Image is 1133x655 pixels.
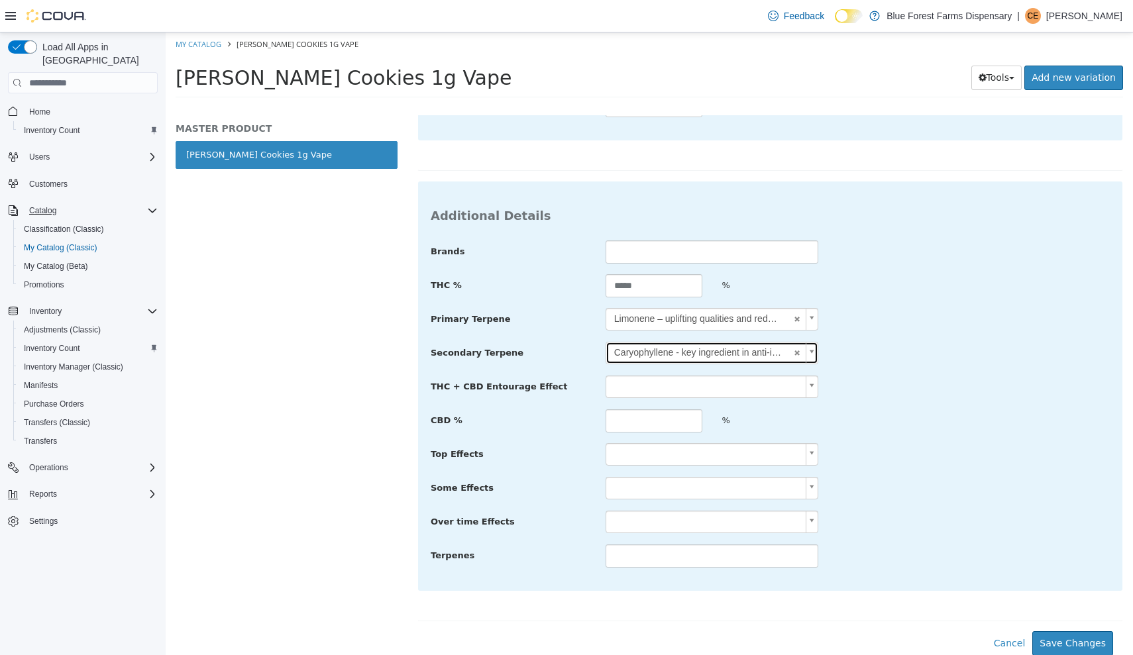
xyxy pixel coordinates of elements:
[24,224,104,234] span: Classification (Classic)
[24,303,67,319] button: Inventory
[13,376,163,395] button: Manifests
[19,221,158,237] span: Classification (Classic)
[10,34,346,57] span: [PERSON_NAME] Cookies 1g Vape
[3,201,163,220] button: Catalog
[24,486,62,502] button: Reports
[24,513,158,529] span: Settings
[13,339,163,358] button: Inventory Count
[3,174,163,193] button: Customers
[887,8,1012,24] p: Blue Forest Farms Dispensary
[19,277,158,293] span: Promotions
[1017,8,1020,24] p: |
[27,9,86,23] img: Cova
[29,462,68,473] span: Operations
[13,395,163,413] button: Purchase Orders
[24,149,55,165] button: Users
[763,3,830,29] a: Feedback
[29,205,56,216] span: Catalog
[265,450,328,460] span: Some Effects
[3,148,163,166] button: Users
[24,513,63,529] a: Settings
[24,125,80,136] span: Inventory Count
[1046,8,1122,24] p: [PERSON_NAME]
[265,281,345,291] span: Primary Terpene
[1028,8,1039,24] span: CE
[29,516,58,527] span: Settings
[24,380,58,391] span: Manifests
[10,109,232,136] a: [PERSON_NAME] Cookies 1g Vape
[24,261,88,272] span: My Catalog (Beta)
[19,415,158,430] span: Transfers (Classic)
[24,203,158,219] span: Catalog
[24,176,73,192] a: Customers
[265,315,358,325] span: Secondary Terpene
[19,433,158,449] span: Transfers
[13,358,163,376] button: Inventory Manager (Classic)
[547,242,663,265] div: %
[24,486,158,502] span: Reports
[19,359,129,375] a: Inventory Manager (Classic)
[24,325,101,335] span: Adjustments (Classic)
[13,276,163,294] button: Promotions
[29,489,57,499] span: Reports
[8,96,158,565] nav: Complex example
[265,484,349,494] span: Over time Effects
[24,149,158,165] span: Users
[3,302,163,321] button: Inventory
[19,123,158,138] span: Inventory Count
[265,349,402,359] span: THC + CBD Entourage Effect
[19,123,85,138] a: Inventory Count
[24,460,74,476] button: Operations
[24,303,158,319] span: Inventory
[29,152,50,162] span: Users
[19,221,109,237] a: Classification (Classic)
[13,321,163,339] button: Adjustments (Classic)
[24,279,64,290] span: Promotions
[440,276,653,298] a: Limonene – uplifting qualities and reduces anxiety and [MEDICAL_DATA].
[29,179,68,189] span: Customers
[547,377,663,400] div: %
[24,436,57,446] span: Transfers
[24,176,158,192] span: Customers
[19,396,89,412] a: Purchase Orders
[19,258,93,274] a: My Catalog (Beta)
[24,104,56,120] a: Home
[3,485,163,503] button: Reports
[19,396,158,412] span: Purchase Orders
[37,40,158,67] span: Load All Apps in [GEOGRAPHIC_DATA]
[24,103,158,119] span: Home
[19,240,158,256] span: My Catalog (Classic)
[441,276,625,297] span: Limonene – uplifting qualities and reduces anxiety and [MEDICAL_DATA].
[835,23,836,24] span: Dark Mode
[19,240,103,256] a: My Catalog (Classic)
[19,378,158,393] span: Manifests
[835,9,863,23] input: Dark Mode
[3,101,163,121] button: Home
[24,460,158,476] span: Operations
[3,511,163,530] button: Settings
[24,242,97,253] span: My Catalog (Classic)
[13,413,163,432] button: Transfers (Classic)
[19,258,158,274] span: My Catalog (Beta)
[13,432,163,450] button: Transfers
[19,415,95,430] a: Transfers (Classic)
[10,7,56,17] a: My Catalog
[24,203,62,219] button: Catalog
[13,220,163,238] button: Classification (Classic)
[265,214,299,224] span: Brands
[19,359,158,375] span: Inventory Manager (Classic)
[24,362,123,372] span: Inventory Manager (Classic)
[19,378,63,393] a: Manifests
[19,277,70,293] a: Promotions
[19,433,62,449] a: Transfers
[265,417,318,427] span: Top Effects
[19,340,158,356] span: Inventory Count
[265,248,296,258] span: THC %
[24,399,84,409] span: Purchase Orders
[440,309,653,332] a: Caryophyllene - key ingredient in anti-inflammatory topicals and creams.
[13,257,163,276] button: My Catalog (Beta)
[265,383,297,393] span: CBD %
[24,343,80,354] span: Inventory Count
[784,9,824,23] span: Feedback
[13,121,163,140] button: Inventory Count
